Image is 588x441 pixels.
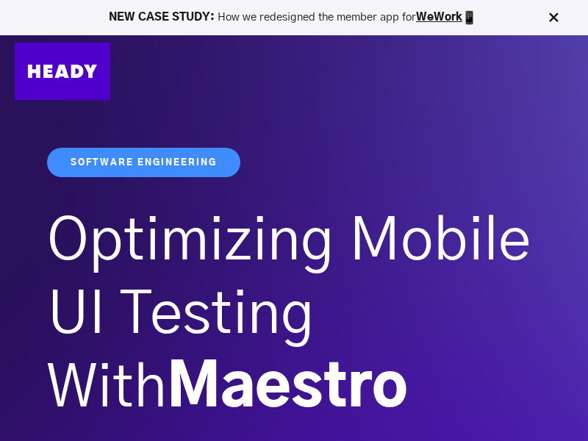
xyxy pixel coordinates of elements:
[546,10,561,25] img: Close Bar
[109,12,218,23] strong: NEW CASE STUDY:
[47,205,541,426] h1: Maestro
[462,10,477,25] img: app emoji
[47,212,531,418] span: Optimizing Mobile UI Testing With
[416,12,462,23] a: WeWork
[47,148,240,177] a: Software Engineering
[125,57,573,85] div: Navigation Menu
[7,10,581,25] p: How we redesigned the member app for
[15,43,110,100] img: Heady_Logo_Web-01 (1)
